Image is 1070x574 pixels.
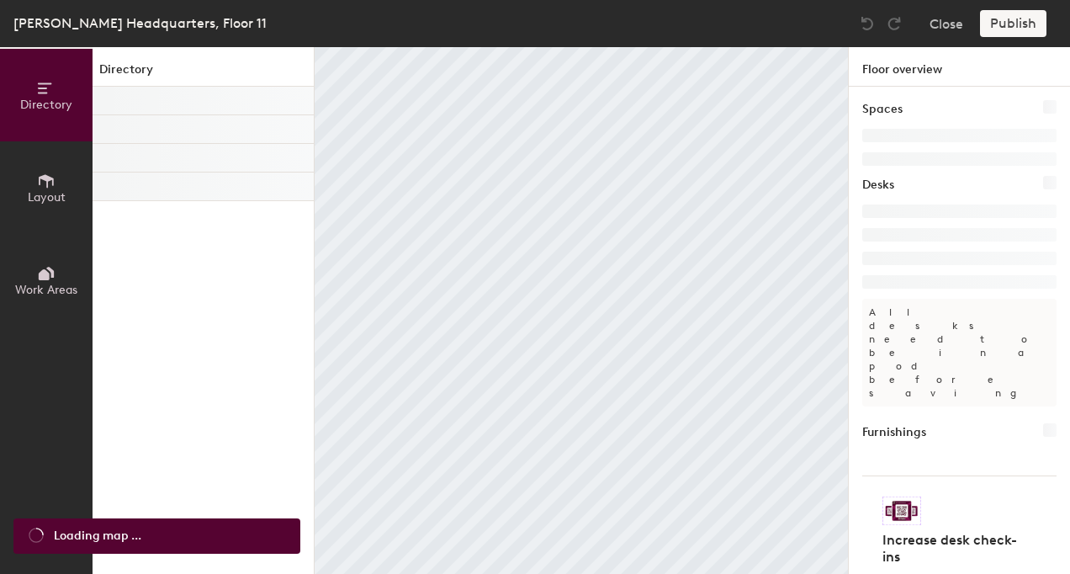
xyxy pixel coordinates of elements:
span: Work Areas [15,283,77,297]
span: Loading map ... [54,527,141,545]
img: Redo [886,15,903,32]
h1: Directory [93,61,314,87]
p: All desks need to be in a pod before saving [862,299,1057,407]
h1: Spaces [862,100,903,119]
h1: Furnishings [862,423,926,442]
canvas: Map [315,47,848,574]
img: Sticker logo [882,497,921,525]
h4: Increase desk check-ins [882,532,1026,566]
span: Layout [28,190,66,205]
button: Close [930,10,963,37]
div: [PERSON_NAME] Headquarters, Floor 11 [13,13,267,34]
img: Undo [859,15,876,32]
h1: Floor overview [849,47,1070,87]
h1: Desks [862,176,894,194]
span: Directory [20,98,72,112]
